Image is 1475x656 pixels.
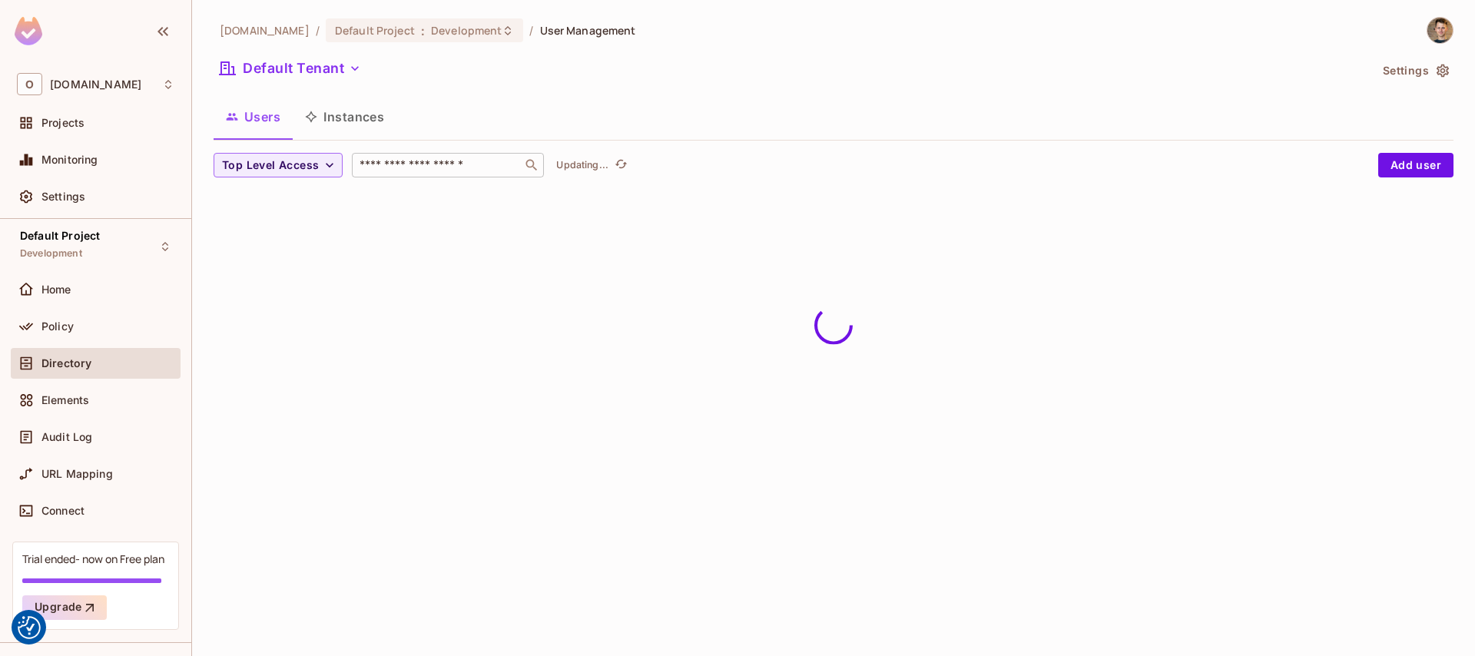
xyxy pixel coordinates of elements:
button: Instances [293,98,396,136]
button: Users [214,98,293,136]
span: Audit Log [41,431,92,443]
span: Projects [41,117,85,129]
li: / [316,23,320,38]
span: the active workspace [220,23,310,38]
span: Monitoring [41,154,98,166]
button: refresh [612,156,630,174]
span: Development [20,247,82,260]
button: Add user [1378,153,1453,177]
span: Settings [41,191,85,203]
span: : [420,25,426,37]
span: Policy [41,320,74,333]
span: Directory [41,357,91,369]
img: Rokas Ulys [1427,18,1453,43]
button: Settings [1377,58,1453,83]
p: Updating... [556,159,608,171]
span: refresh [615,157,628,173]
div: Trial ended- now on Free plan [22,552,164,566]
span: Workspace: oxylabs.io [50,78,141,91]
button: Consent Preferences [18,616,41,639]
li: / [529,23,533,38]
span: O [17,73,42,95]
span: Development [431,23,502,38]
span: Default Project [20,230,100,242]
img: SReyMgAAAABJRU5ErkJggg== [15,17,42,45]
span: Home [41,283,71,296]
span: User Management [540,23,636,38]
button: Top Level Access [214,153,343,177]
button: Default Tenant [214,56,367,81]
span: Elements [41,394,89,406]
span: Top Level Access [222,156,319,175]
img: Revisit consent button [18,616,41,639]
span: Connect [41,505,85,517]
span: Click to refresh data [608,156,630,174]
span: URL Mapping [41,468,113,480]
button: Upgrade [22,595,107,620]
span: Default Project [335,23,415,38]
